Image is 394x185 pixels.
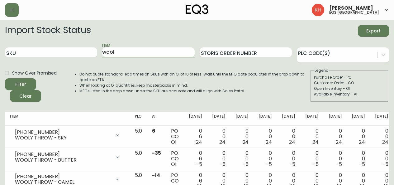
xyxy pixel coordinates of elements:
[329,150,342,167] div: 0 0
[130,112,147,126] th: PLC
[312,139,319,146] span: 24
[282,128,295,145] div: 0 0
[314,86,385,91] div: Open Inventory - OI
[15,80,26,88] div: Filter
[382,139,388,146] span: 24
[10,128,125,142] div: [PHONE_NUMBER]WOOLY THROW - SKY
[375,150,388,167] div: 0 0
[329,11,379,14] h5: eq3 [GEOGRAPHIC_DATA]
[352,128,365,145] div: 0 0
[336,139,342,146] span: 24
[171,139,176,146] span: OI
[207,112,230,126] th: [DATE]
[305,150,319,167] div: 0 0
[352,150,365,167] div: 0 0
[15,129,111,135] div: [PHONE_NUMBER]
[243,139,249,146] span: 24
[15,92,36,100] span: Clear
[314,75,385,80] div: Purchase Order - PO
[289,161,295,168] span: -5
[189,150,202,167] div: 0 6
[79,88,310,94] li: MFGs listed in the drop down under the SKU are accurate and will align with Sales Portal.
[313,161,319,168] span: -5
[382,161,388,168] span: -5
[277,112,300,126] th: [DATE]
[219,139,225,146] span: 24
[312,4,324,16] img: 6bce50593809ea0ae37ab3ec28db6a8b
[12,70,57,76] span: Show Over Promised
[10,150,125,164] div: [PHONE_NUMBER]WOOLY THROW - BUTTER
[171,128,179,145] div: PO CO
[147,112,166,126] th: AI
[359,161,365,168] span: -5
[289,139,295,146] span: 24
[152,149,161,157] span: -35
[370,112,393,126] th: [DATE]
[235,150,249,167] div: 0 0
[212,128,225,145] div: 0 0
[314,68,329,73] legend: Legend
[130,126,147,148] td: 5.0
[230,112,254,126] th: [DATE]
[196,161,202,168] span: -5
[212,150,225,167] div: 0 0
[266,161,272,168] span: -5
[243,161,249,168] span: -5
[259,128,272,145] div: 0 0
[314,80,385,86] div: Customer Order - CO
[220,161,225,168] span: -5
[15,174,111,179] div: [PHONE_NUMBER]
[10,90,41,102] button: Clear
[196,139,202,146] span: 24
[15,157,111,163] div: WOOLY THROW - BUTTER
[152,127,155,134] span: 6
[363,27,384,35] span: Export
[359,139,365,146] span: 24
[347,112,370,126] th: [DATE]
[15,152,111,157] div: [PHONE_NUMBER]
[171,150,179,167] div: PO CO
[305,128,319,145] div: 0 0
[324,112,347,126] th: [DATE]
[186,4,209,14] img: logo
[314,91,385,97] div: Available Inventory - AI
[184,112,207,126] th: [DATE]
[266,139,272,146] span: 24
[79,71,310,83] li: Do not quote standard lead times on SKUs with an OI of 10 or less. Wait until the MFG date popula...
[358,25,389,37] button: Export
[79,83,310,88] li: When looking at OI quantities, keep masterpacks in mind.
[300,112,324,126] th: [DATE]
[171,161,176,168] span: OI
[235,128,249,145] div: 0 0
[259,150,272,167] div: 0 0
[5,78,36,90] button: Filter
[329,128,342,145] div: 0 0
[5,112,130,126] th: Item
[375,128,388,145] div: 0 0
[152,172,160,179] span: -14
[15,135,111,141] div: WOOLY THROW - SKY
[336,161,342,168] span: -5
[5,25,91,37] h2: Import Stock Status
[254,112,277,126] th: [DATE]
[329,6,373,11] span: [PERSON_NAME]
[15,179,111,185] div: WOOLY THROW - CAMEL
[189,128,202,145] div: 0 6
[130,148,147,170] td: 5.0
[282,150,295,167] div: 0 0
